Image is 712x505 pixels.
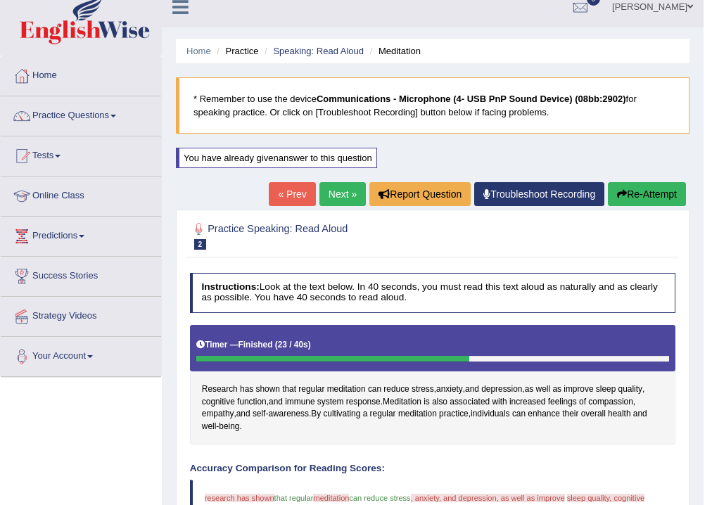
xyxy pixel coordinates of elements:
button: Re-Attempt [608,182,686,206]
b: Communications - Microphone (4- USB PnP Sound Device) (08bb:2902) [317,94,626,104]
span: Click to see word definition [528,408,560,421]
span: Click to see word definition [298,383,324,396]
span: Click to see word definition [608,408,630,421]
span: Click to see word definition [219,421,239,433]
span: Click to see word definition [424,396,430,409]
h5: Timer — [196,340,310,350]
b: Instructions: [201,281,259,292]
span: Click to see word definition [370,408,396,421]
span: that regular [274,494,314,502]
span: Click to see word definition [439,408,469,421]
a: Home [186,46,211,56]
span: Click to see word definition [548,396,577,409]
span: Click to see word definition [268,408,309,421]
span: Click to see word definition [552,383,561,396]
blockquote: * Remember to use the device for speaking practice. Or click on [Troubleshoot Recording] button b... [176,77,689,134]
span: Click to see word definition [633,408,647,421]
a: Practice Questions [1,96,161,132]
h4: Look at the text below. In 40 seconds, you must read this text aloud as naturally and as clearly ... [190,273,676,313]
span: , anxiety, and depression, as well as improve [411,494,565,502]
span: Click to see word definition [432,396,447,409]
a: Speaking: Read Aloud [273,46,364,56]
b: ) [308,340,311,350]
span: Click to see word definition [282,383,296,396]
span: Click to see word definition [363,408,368,421]
span: Click to see word definition [564,383,593,396]
span: Click to see word definition [588,396,632,409]
li: Meditation [367,44,421,58]
span: Click to see word definition [398,408,437,421]
a: Success Stories [1,257,161,292]
span: Click to see word definition [256,383,280,396]
span: Click to see word definition [346,396,381,409]
a: Home [1,56,161,91]
span: Click to see word definition [581,408,606,421]
span: can reduce stress [349,494,410,502]
span: Click to see word definition [562,408,578,421]
h2: Practice Speaking: Read Aloud [190,220,491,250]
span: Click to see word definition [471,408,510,421]
a: Troubleshoot Recording [474,182,604,206]
span: Click to see word definition [202,408,234,421]
span: Click to see word definition [327,383,366,396]
span: Click to see word definition [317,396,344,409]
a: Predictions [1,217,161,252]
b: 23 / 40s [278,340,308,350]
h4: Accuracy Comparison for Reading Scores: [190,464,676,474]
a: Next » [319,182,366,206]
span: Click to see word definition [253,408,266,421]
span: Click to see word definition [536,383,550,396]
span: Click to see word definition [450,396,490,409]
span: 2 [194,239,207,250]
span: Click to see word definition [368,383,381,396]
li: Practice [213,44,258,58]
span: Click to see word definition [236,408,250,421]
span: sleep quality, cognitive [567,494,644,502]
b: ( [275,340,278,350]
span: Click to see word definition [618,383,642,396]
span: Click to see word definition [202,383,238,396]
span: Click to see word definition [596,383,616,396]
span: Click to see word definition [525,383,534,396]
button: Report Question [369,182,471,206]
span: Click to see word definition [311,408,321,421]
span: Click to see word definition [323,408,360,421]
span: Click to see word definition [240,383,253,396]
a: Tests [1,136,161,172]
span: research has shown [205,494,274,502]
span: Click to see word definition [481,383,522,396]
span: Click to see word definition [285,396,314,409]
span: Click to see word definition [383,383,409,396]
span: Click to see word definition [509,396,546,409]
span: Click to see word definition [269,396,283,409]
span: Click to see word definition [512,408,526,421]
span: Click to see word definition [383,396,421,409]
b: Finished [239,340,273,350]
a: Your Account [1,337,161,372]
a: Strategy Videos [1,297,161,332]
span: Click to see word definition [202,396,235,409]
div: You have already given answer to this question [176,148,377,168]
span: Click to see word definition [436,383,463,396]
span: Click to see word definition [202,421,216,433]
a: Online Class [1,177,161,212]
span: meditation [313,494,349,502]
span: Click to see word definition [465,383,479,396]
a: « Prev [269,182,315,206]
span: Click to see word definition [492,396,507,409]
span: Click to see word definition [579,396,586,409]
div: , , , , , . , , - . , - . [190,325,676,445]
span: Click to see word definition [412,383,434,396]
span: Click to see word definition [237,396,267,409]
